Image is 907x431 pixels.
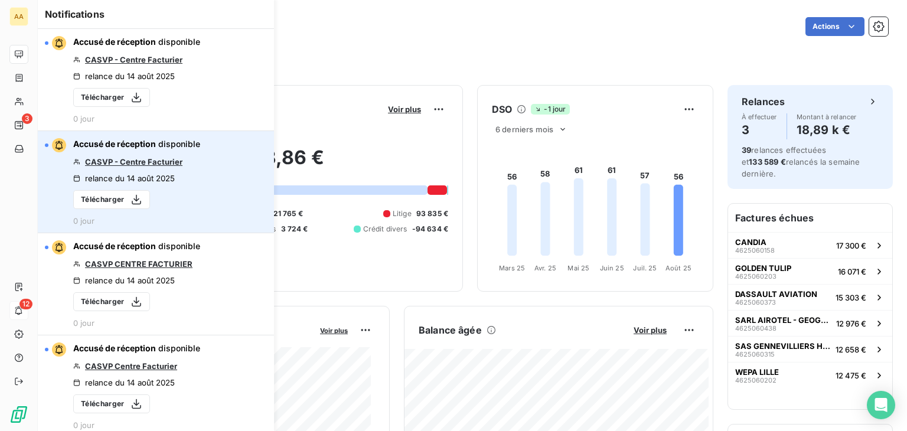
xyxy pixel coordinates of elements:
button: Accusé de réception disponibleCASVP - Centre Facturierrelance du 14 août 2025Télécharger0 jour [38,29,274,131]
div: relance du 14 août 2025 [73,276,175,285]
span: -94 634 € [412,224,448,234]
span: disponible [158,343,200,353]
span: SARL AIROTEL - GEOGRAPHOTEL [735,315,831,325]
button: Actions [805,17,864,36]
tspan: Avr. 25 [534,264,556,272]
span: 1 221 765 € [263,208,303,219]
span: WEPA LILLE [735,367,779,377]
tspan: Août 25 [665,264,691,272]
span: 0 jour [73,216,94,226]
h4: 3 [742,120,777,139]
span: DASSAULT AVIATION [735,289,817,299]
span: Voir plus [320,326,348,335]
span: 0 jour [73,420,94,430]
button: Accusé de réception disponibleCASVP - Centre Facturierrelance du 14 août 2025Télécharger0 jour [38,131,274,233]
span: disponible [158,37,200,47]
button: Télécharger [73,292,150,311]
span: disponible [158,139,200,149]
span: 4625060203 [735,273,777,280]
h6: DSO [492,102,512,116]
div: AA [9,7,28,26]
button: Voir plus [384,104,425,115]
img: Logo LeanPay [9,405,28,424]
a: CASVP Centre Facturier [85,361,177,371]
button: CANDIA462506015817 300 € [728,232,892,258]
span: 12 [19,299,32,309]
span: 133 589 € [749,157,785,166]
button: GOLDEN TULIP462506020316 071 € [728,258,892,284]
span: 6 derniers mois [495,125,553,134]
span: disponible [158,241,200,251]
div: relance du 14 août 2025 [73,71,175,81]
span: 17 300 € [836,241,866,250]
button: Accusé de réception disponibleCASVP CENTRE FACTURIERrelance du 14 août 2025Télécharger0 jour [38,233,274,335]
span: Voir plus [634,325,667,335]
span: 4625060438 [735,325,777,332]
span: 12 658 € [836,345,866,354]
span: SAS GENNEVILLIERS HOSPITALITY [735,341,831,351]
span: À effectuer [742,113,777,120]
button: DASSAULT AVIATION462506037315 303 € [728,284,892,310]
a: CASVP CENTRE FACTURIER [85,259,193,269]
div: relance du 14 août 2025 [73,378,175,387]
button: SAS GENNEVILLIERS HOSPITALITY462506031512 658 € [728,336,892,362]
button: SARL AIROTEL - GEOGRAPHOTEL462506043812 976 € [728,310,892,336]
h6: Relances [742,94,785,109]
span: Montant à relancer [797,113,857,120]
tspan: Mars 25 [499,264,525,272]
h6: Balance âgée [419,323,482,337]
a: CASVP - Centre Facturier [85,55,182,64]
span: Crédit divers [363,224,407,234]
span: 4625060202 [735,377,777,384]
span: Accusé de réception [73,37,156,47]
button: Télécharger [73,394,150,413]
tspan: Juil. 25 [633,264,657,272]
span: 4625060373 [735,299,776,306]
span: Accusé de réception [73,343,156,353]
span: GOLDEN TULIP [735,263,791,273]
span: 3 [22,113,32,124]
span: Voir plus [388,105,421,114]
tspan: Juin 25 [600,264,624,272]
span: 4625060315 [735,351,775,358]
h4: 18,89 k € [797,120,857,139]
span: -1 jour [531,104,569,115]
span: relances effectuées et relancés la semaine dernière. [742,145,860,178]
span: Accusé de réception [73,241,156,251]
span: 93 835 € [416,208,448,219]
h6: Factures échues [728,204,892,232]
span: 15 303 € [836,293,866,302]
span: Litige [393,208,412,219]
span: 4625060158 [735,247,775,254]
button: WEPA LILLE462506020212 475 € [728,362,892,388]
span: 12 976 € [836,319,866,328]
span: 12 475 € [836,371,866,380]
tspan: Mai 25 [567,264,589,272]
span: 3 724 € [281,224,308,234]
span: CANDIA [735,237,766,247]
div: relance du 14 août 2025 [73,174,175,183]
button: Voir plus [317,325,351,335]
button: Télécharger [73,190,150,209]
a: 3 [9,116,28,135]
button: Télécharger [73,88,150,107]
div: Open Intercom Messenger [867,391,895,419]
span: 16 071 € [838,267,866,276]
h6: Notifications [45,7,267,21]
span: 39 [742,145,751,155]
a: CASVP - Centre Facturier [85,157,182,166]
span: 0 jour [73,318,94,328]
span: 0 jour [73,114,94,123]
button: Voir plus [630,325,670,335]
span: Accusé de réception [73,139,156,149]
